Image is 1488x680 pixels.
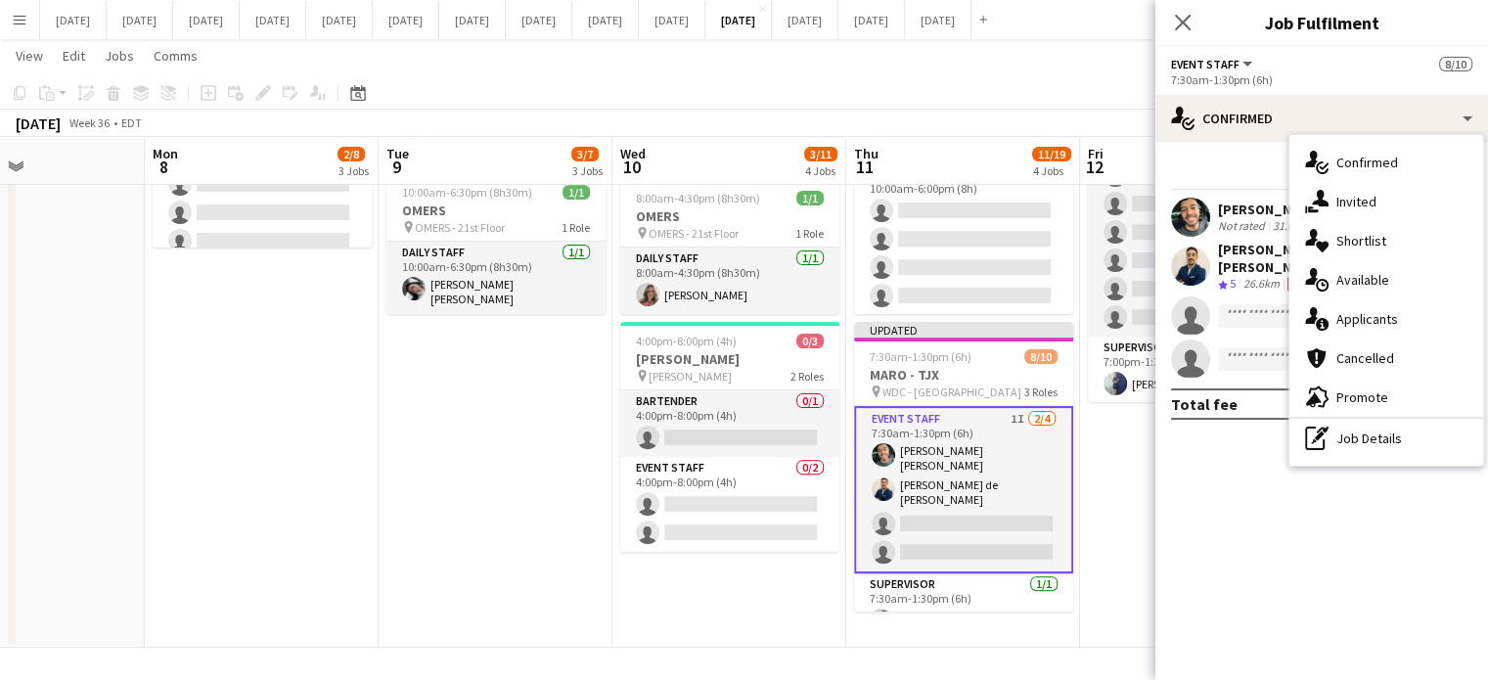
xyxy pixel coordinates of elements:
[620,179,839,314] app-job-card: 8:00am-4:30pm (8h30m)1/1OMERS OMERS - 21st Floor1 RoleDaily Staff1/18:00am-4:30pm (8h30m)[PERSON_...
[854,145,879,162] span: Thu
[105,47,134,65] span: Jobs
[795,226,824,241] span: 1 Role
[617,156,646,178] span: 10
[854,322,1073,612] app-job-card: Updated7:30am-1:30pm (6h)8/10MARO - TJX WDC - [GEOGRAPHIC_DATA]3 RolesEvent Staff1I2/47:30am-1:30...
[153,145,178,162] span: Mon
[1284,276,1317,293] div: Crew has different fees then in role
[1218,201,1428,218] div: [PERSON_NAME] [PERSON_NAME]
[1088,337,1307,403] app-card-role: Supervisor1/17:00pm-1:30am (6h30m)[PERSON_NAME]
[415,220,505,235] span: OMERS - 21st Floor
[373,1,439,39] button: [DATE]
[1287,277,1313,292] span: Fee
[1439,57,1472,71] span: 8/10
[1024,349,1058,364] span: 8/10
[620,145,646,162] span: Wed
[121,115,142,130] div: EDT
[65,115,113,130] span: Week 36
[571,147,599,161] span: 3/7
[796,191,824,205] span: 1/1
[854,163,1073,315] app-card-role: Event Staff0/410:00am-6:00pm (8h)
[1336,310,1398,328] span: Applicants
[649,369,732,384] span: [PERSON_NAME]
[1032,147,1071,161] span: 11/19
[439,1,506,39] button: [DATE]
[620,207,839,225] h3: OMERS
[1085,156,1104,178] span: 12
[563,185,590,200] span: 1/1
[107,1,173,39] button: [DATE]
[1088,145,1104,162] span: Fri
[572,163,603,178] div: 3 Jobs
[1269,218,1313,234] div: 31.6km
[55,43,93,68] a: Edit
[620,248,839,314] app-card-role: Daily Staff1/18:00am-4:30pm (8h30m)[PERSON_NAME]
[402,185,532,200] span: 10:00am-6:30pm (8h30m)
[796,334,824,348] span: 0/3
[1336,271,1389,289] span: Available
[1289,419,1483,458] div: Job Details
[1171,72,1472,87] div: 7:30am-1:30pm (6h)
[40,1,107,39] button: [DATE]
[1336,193,1376,210] span: Invited
[854,406,1073,573] app-card-role: Event Staff1I2/47:30am-1:30pm (6h)[PERSON_NAME] [PERSON_NAME][PERSON_NAME] de [PERSON_NAME]
[562,220,590,235] span: 1 Role
[805,163,836,178] div: 4 Jobs
[386,145,409,162] span: Tue
[97,43,142,68] a: Jobs
[150,156,178,178] span: 8
[649,226,739,241] span: OMERS - 21st Floor
[804,147,837,161] span: 3/11
[1155,10,1488,35] h3: Job Fulfilment
[154,47,198,65] span: Comms
[1336,232,1386,249] span: Shortlist
[620,457,839,552] app-card-role: Event Staff0/24:00pm-8:00pm (4h)
[1024,385,1058,399] span: 3 Roles
[870,349,971,364] span: 7:30am-1:30pm (6h)
[1171,394,1238,414] div: Total fee
[639,1,705,39] button: [DATE]
[338,147,365,161] span: 2/8
[383,156,409,178] span: 9
[1088,113,1307,402] app-job-card: 7:00pm-1:30am (6h30m) (Sat)4/10MARO - TJX WDC - [GEOGRAPHIC_DATA]2 Roles[PERSON_NAME][PERSON_NAME...
[173,1,240,39] button: [DATE]
[240,1,306,39] button: [DATE]
[620,322,839,552] app-job-card: 4:00pm-8:00pm (4h)0/3[PERSON_NAME] [PERSON_NAME]2 RolesBartender0/14:00pm-8:00pm (4h) Event Staff...
[1218,218,1269,234] div: Not rated
[854,322,1073,338] div: Updated
[1088,43,1307,337] app-card-role: [PERSON_NAME][PERSON_NAME]
[905,1,971,39] button: [DATE]
[1171,57,1255,71] button: Event Staff
[386,202,606,219] h3: OMERS
[1336,349,1394,367] span: Cancelled
[1230,276,1236,291] span: 5
[1171,57,1240,71] span: Event Staff
[16,113,61,133] div: [DATE]
[146,43,205,68] a: Comms
[386,242,606,314] app-card-role: Daily Staff1/110:00am-6:30pm (8h30m)[PERSON_NAME] [PERSON_NAME]
[386,173,606,314] app-job-card: 10:00am-6:30pm (8h30m)1/1OMERS OMERS - 21st Floor1 RoleDaily Staff1/110:00am-6:30pm (8h30m)[PERSO...
[572,1,639,39] button: [DATE]
[153,137,372,289] app-card-role: Event Staff0/41:30pm-9:30pm (8h)
[838,1,905,39] button: [DATE]
[620,350,839,368] h3: [PERSON_NAME]
[1336,388,1388,406] span: Promote
[854,573,1073,640] app-card-role: Supervisor1/17:30am-1:30pm (6h)
[506,1,572,39] button: [DATE]
[1155,95,1488,142] div: Confirmed
[306,1,373,39] button: [DATE]
[1240,276,1284,293] div: 26.6km
[790,369,824,384] span: 2 Roles
[8,43,51,68] a: View
[16,47,43,65] span: View
[854,366,1073,384] h3: MARO - TJX
[882,385,1021,399] span: WDC - [GEOGRAPHIC_DATA]
[851,156,879,178] span: 11
[1336,154,1398,171] span: Confirmed
[338,163,369,178] div: 3 Jobs
[772,1,838,39] button: [DATE]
